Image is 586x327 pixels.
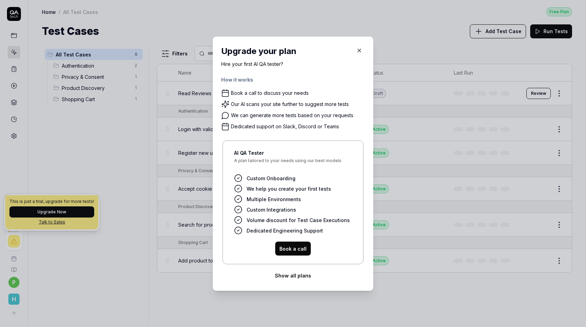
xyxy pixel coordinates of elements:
button: Close Modal [354,45,365,56]
a: Book a call [275,245,311,252]
p: Hire your first AI QA tester? [221,60,365,68]
span: A plan tailored to your needs using our best models [234,159,352,168]
span: We help you create your first tests [247,185,331,192]
h4: AI QA Tester [234,149,352,157]
span: Dedicated Engineering Support [247,227,323,234]
span: Custom Onboarding [247,174,295,182]
div: Dedicated support on Slack, Discord or Teams [231,123,339,130]
button: Book a call [275,242,311,256]
span: Multiple Environments [247,195,301,203]
span: Custom Integrations [247,206,296,213]
span: Volume discount for Test Case Executions [247,216,350,223]
h4: How it works [221,76,365,89]
h2: Upgrade your plan [221,45,365,58]
div: Our AI scans your site further to suggest more tests [231,101,349,107]
div: Book a call to discuss your needs [231,90,309,96]
button: Show all plans [221,268,365,282]
div: We can generate more tests based on your requests [231,112,353,119]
